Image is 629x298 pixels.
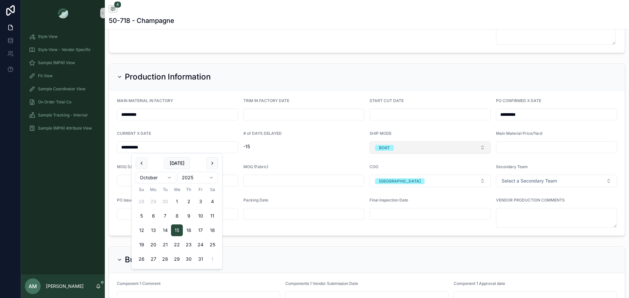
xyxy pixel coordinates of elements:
[285,281,358,286] span: Components 1 Vendor Submission Date
[136,196,147,207] button: Sunday, September 28th, 2025
[136,239,147,251] button: Sunday, October 19th, 2025
[496,175,617,187] button: Select Button
[25,109,101,121] a: Sample Tracking - Internal
[109,5,117,13] button: 4
[38,86,86,92] span: Sample Coordinator View
[243,131,282,136] span: # of DAYS DELAYED
[502,178,557,184] span: Select a Secondary Team
[136,186,218,265] table: October 2025
[370,98,404,103] span: START CUT DATE
[379,178,421,184] div: [GEOGRAPHIC_DATA]
[38,99,71,105] span: On Order Total Co
[25,31,101,43] a: Style View
[195,210,206,222] button: Friday, October 10th, 2025
[38,47,91,52] span: Style View - Vendor Specific
[38,34,58,39] span: Style View
[195,186,206,193] th: Friday
[38,60,75,65] span: Sample (MPN) View
[171,186,183,193] th: Wednesday
[370,175,491,187] button: Select Button
[243,164,268,169] span: MOQ (Fabric)
[496,198,565,202] span: VENDOR PRODUCTION COMMENTS
[29,282,37,290] span: AM
[136,253,147,265] button: Sunday, October 26th, 2025
[496,98,541,103] span: PO CONFIRMED X DATE
[159,224,171,236] button: Tuesday, October 14th, 2025
[125,72,211,82] h2: Production Information
[206,239,218,251] button: Saturday, October 25th, 2025
[379,145,390,151] div: BOAT
[370,131,391,136] span: SHIP MODE
[25,96,101,108] a: On Order Total Co
[147,253,159,265] button: Monday, October 27th, 2025
[206,210,218,222] button: Saturday, October 11th, 2025
[206,186,218,193] th: Saturday
[159,186,171,193] th: Tuesday
[25,44,101,56] a: Style View - Vendor Specific
[171,239,183,251] button: Wednesday, October 22nd, 2025
[159,253,171,265] button: Tuesday, October 28th, 2025
[58,8,68,18] img: App logo
[171,196,183,207] button: Wednesday, October 1st, 2025
[159,196,171,207] button: Tuesday, September 30th, 2025
[370,141,491,154] button: Select Button
[125,254,202,265] h2: Bulk BOM Approvals
[136,186,147,193] th: Sunday
[454,281,505,286] span: Component 1 Approval date
[183,210,195,222] button: Thursday, October 9th, 2025
[147,186,159,193] th: Monday
[25,57,101,69] a: Sample (MPN) View
[109,16,174,25] h1: 50-718 - Champagne
[38,73,53,79] span: Fit View
[117,98,173,103] span: MAIN MATERIAL IN FACTORY
[147,224,159,236] button: Monday, October 13th, 2025
[183,224,195,236] button: Thursday, October 16th, 2025
[25,83,101,95] a: Sample Coordinator View
[38,126,92,131] span: Sample (MPN) Attribute View
[147,239,159,251] button: Monday, October 20th, 2025
[370,198,408,202] span: Final Inspection Date
[171,253,183,265] button: Wednesday, October 29th, 2025
[195,224,206,236] button: Friday, October 17th, 2025
[496,131,542,136] span: Main Material Price/Yard
[206,224,218,236] button: Saturday, October 18th, 2025
[164,157,190,169] button: [DATE]
[243,98,289,103] span: TRIM IN FACTORY DATE
[117,281,161,286] span: Component 1 Comment
[25,122,101,134] a: Sample (MPN) Attribute View
[46,283,84,289] p: [PERSON_NAME]
[147,210,159,222] button: Monday, October 6th, 2025
[117,131,151,136] span: CURRENT X DATE
[243,198,268,202] span: Packing Date
[171,210,183,222] button: Wednesday, October 8th, 2025
[496,164,528,169] span: Secondary Team
[206,196,218,207] button: Saturday, October 4th, 2025
[114,1,121,8] span: 4
[159,239,171,251] button: Tuesday, October 21st, 2025
[183,239,195,251] button: Thursday, October 23rd, 2025
[171,224,183,236] button: Wednesday, October 15th, 2025, selected
[243,143,365,150] span: -15
[195,253,206,265] button: Friday, October 31st, 2025
[195,196,206,207] button: Friday, October 3rd, 2025
[159,210,171,222] button: Tuesday, October 7th, 2025
[117,198,143,202] span: PO Issue Date
[136,224,147,236] button: Sunday, October 12th, 2025
[38,113,87,118] span: Sample Tracking - Internal
[206,253,218,265] button: Saturday, November 1st, 2025
[136,210,147,222] button: Sunday, October 5th, 2025
[183,186,195,193] th: Thursday
[25,70,101,82] a: Fit View
[21,26,105,143] div: scrollable content
[195,239,206,251] button: Friday, October 24th, 2025
[183,253,195,265] button: Thursday, October 30th, 2025
[117,164,140,169] span: MOQ (Units)
[147,196,159,207] button: Monday, September 29th, 2025
[183,196,195,207] button: Thursday, October 2nd, 2025
[370,164,378,169] span: COO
